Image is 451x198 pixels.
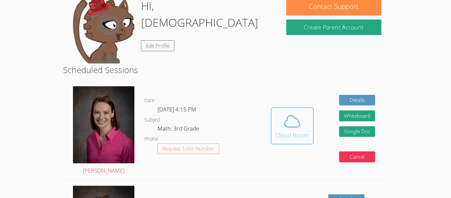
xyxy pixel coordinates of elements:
[157,124,200,135] dd: Math: 3rd Grade
[157,143,219,154] button: Request Tutor Number
[271,107,314,144] button: Cloud Room
[144,116,160,124] dt: Subject
[286,20,381,35] button: Create Parent Account
[162,146,214,151] span: Request Tutor Number
[339,95,375,106] a: Details
[141,40,175,51] a: Edit Profile
[157,105,196,113] span: [DATE] 4:15 PM
[144,97,155,105] dt: Date
[275,131,309,140] div: Cloud Room
[339,110,375,121] button: Whiteboard
[73,86,134,176] a: [PERSON_NAME]
[144,135,158,143] dt: Phone
[73,86,134,163] img: Miller_Becky_headshot%20(3).jpg
[339,151,375,162] button: Cancel
[63,63,388,76] h2: Scheduled Sessions
[339,126,375,137] a: Google Doc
